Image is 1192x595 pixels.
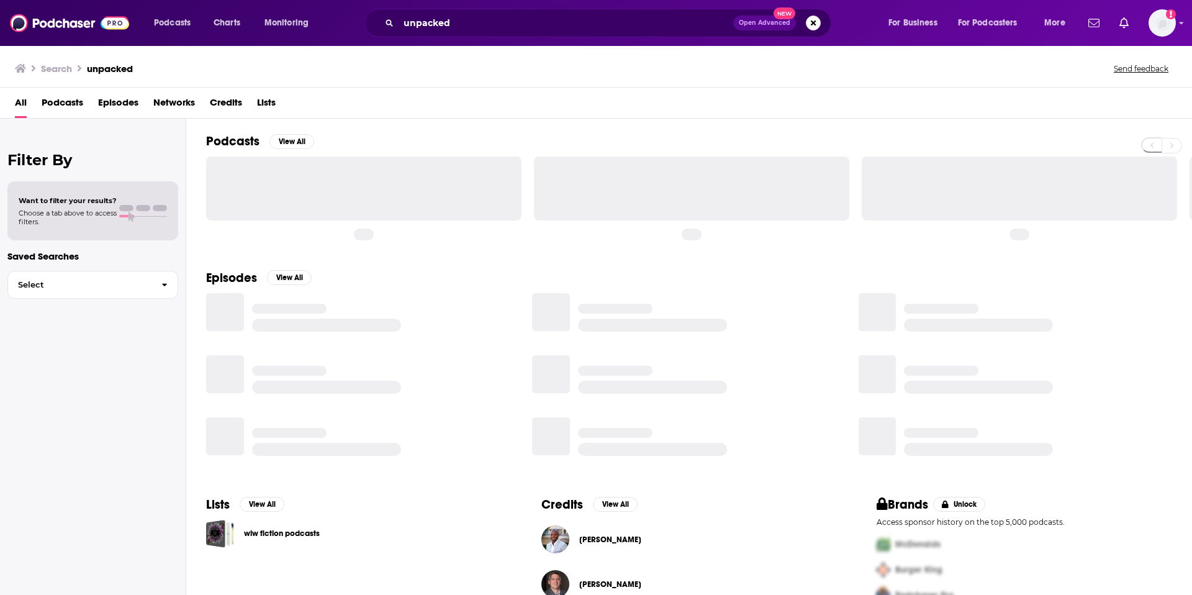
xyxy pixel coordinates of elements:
img: User Profile [1149,9,1176,37]
img: Podchaser - Follow, Share and Rate Podcasts [10,11,129,35]
button: Unlock [933,497,986,512]
h2: Filter By [7,151,178,169]
button: Select [7,271,178,299]
h3: unpacked [87,63,133,75]
button: View All [267,270,312,285]
img: Maanda Tshifularo [541,525,569,553]
button: open menu [145,13,207,33]
span: For Podcasters [958,14,1018,32]
a: Podcasts [42,93,83,118]
span: Choose a tab above to access filters. [19,209,117,226]
h2: Credits [541,497,583,512]
span: McDonalds [895,538,941,549]
button: open menu [880,13,953,33]
a: All [15,93,27,118]
a: Episodes [98,93,138,118]
input: Search podcasts, credits, & more... [399,13,733,33]
a: Show notifications dropdown [1114,12,1134,34]
a: PodcastsView All [206,134,314,149]
span: Charts [214,14,240,32]
button: Show profile menu [1149,9,1176,37]
a: Charts [205,13,248,33]
span: Select [8,281,151,289]
span: More [1044,14,1065,32]
button: open menu [950,13,1036,33]
span: [PERSON_NAME] [579,579,641,589]
span: Podcasts [154,14,191,32]
a: George Jage [579,579,641,589]
img: First Pro Logo [872,532,895,557]
a: CreditsView All [541,497,638,512]
a: EpisodesView All [206,270,312,286]
span: Open Advanced [739,20,790,26]
h2: Lists [206,497,230,512]
button: View All [240,497,284,512]
a: Networks [153,93,195,118]
span: Monitoring [264,14,309,32]
a: wlw fiction podcasts [244,527,320,540]
span: [PERSON_NAME] [579,535,641,545]
img: Second Pro Logo [872,557,895,583]
p: Access sponsor history on the top 5,000 podcasts. [877,517,1172,527]
a: ListsView All [206,497,284,512]
span: Logged in as mgalandak [1149,9,1176,37]
div: Search podcasts, credits, & more... [376,9,843,37]
a: Lists [257,93,276,118]
button: open menu [256,13,325,33]
button: open menu [1036,13,1081,33]
span: New [774,7,796,19]
button: Send feedback [1110,63,1172,74]
span: For Business [888,14,937,32]
span: Burger King [895,564,942,575]
a: Show notifications dropdown [1083,12,1104,34]
h2: Brands [877,497,928,512]
a: wlw fiction podcasts [206,520,234,548]
a: Credits [210,93,242,118]
p: Saved Searches [7,250,178,262]
button: View All [593,497,638,512]
button: Open AdvancedNew [733,16,796,30]
svg: Add a profile image [1166,9,1176,19]
h2: Episodes [206,270,257,286]
span: Want to filter your results? [19,196,117,205]
a: Maanda Tshifularo [579,535,641,545]
button: View All [269,134,314,149]
h3: Search [41,63,72,75]
button: Maanda TshifularoMaanda Tshifularo [541,520,837,560]
h2: Podcasts [206,134,260,149]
